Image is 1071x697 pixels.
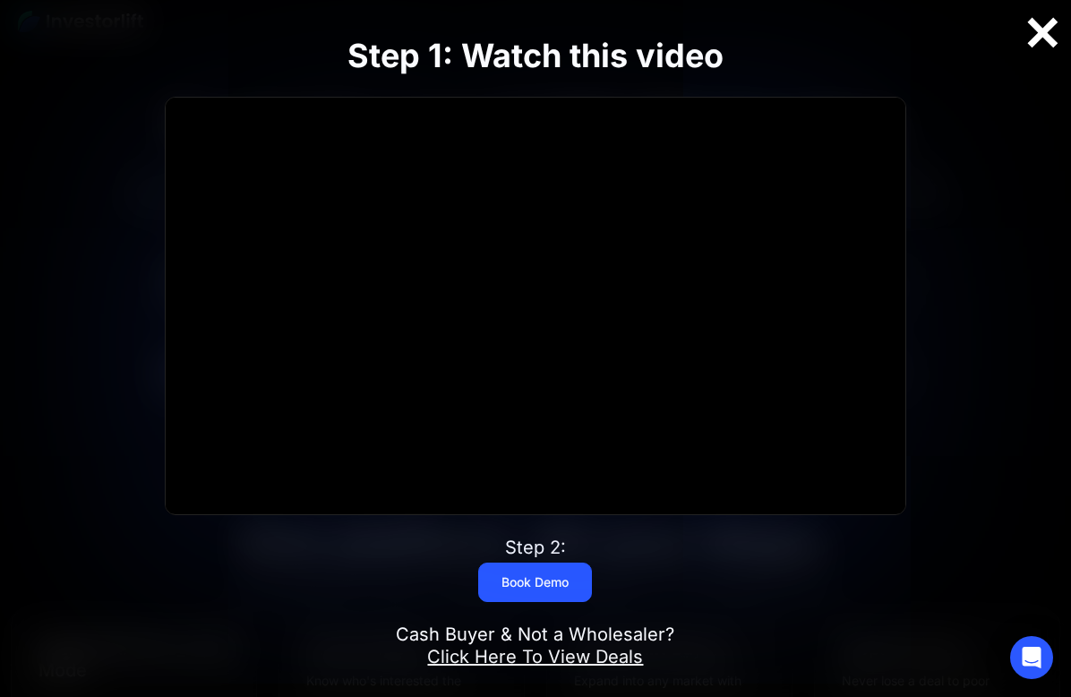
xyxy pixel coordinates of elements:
div: Cash Buyer & Not a Wholesaler? [396,624,674,668]
a: Book Demo [478,563,592,602]
div: Step 2: [505,537,566,559]
div: Open Intercom Messenger [1010,636,1053,679]
a: Click Here To View Deals [427,646,643,667]
strong: Step 1: Watch this video [347,36,724,75]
